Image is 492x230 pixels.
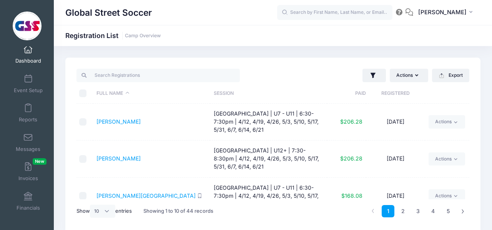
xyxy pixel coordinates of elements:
a: 3 [412,205,424,218]
a: Event Setup [10,70,47,97]
span: $206.28 [340,118,362,125]
h1: Global Street Soccer [65,4,152,22]
label: Show entries [76,205,132,218]
a: Actions [429,189,465,202]
a: Messages [10,129,47,156]
td: [DATE] [366,104,425,141]
a: [PERSON_NAME] [96,118,141,125]
span: $168.08 [341,192,362,199]
a: [PERSON_NAME][GEOGRAPHIC_DATA] [96,192,196,199]
th: Registered: activate to sort column ascending [366,83,425,104]
a: Financials [10,188,47,215]
button: Actions [390,69,428,82]
img: Global Street Soccer [13,12,42,40]
select: Showentries [90,205,115,218]
td: [DATE] [366,178,425,215]
th: Session: activate to sort column ascending [210,83,327,104]
button: Export [432,69,469,82]
span: Messages [16,146,40,152]
span: New [33,158,47,165]
a: Camp Overview [125,33,161,39]
div: Showing 1 to 10 of 44 records [143,202,213,220]
h1: Registration List [65,31,161,40]
span: Financials [17,205,40,211]
i: SMS enabled [197,193,202,198]
button: [PERSON_NAME] [413,4,480,22]
span: Event Setup [14,87,43,94]
a: Dashboard [10,41,47,68]
a: 2 [397,205,409,218]
th: Paid: activate to sort column ascending [327,83,366,104]
a: Reports [10,99,47,126]
span: Reports [19,117,37,123]
span: Dashboard [15,58,41,65]
td: [DATE] [366,141,425,177]
a: 1 [382,205,394,218]
span: Invoices [18,175,38,182]
td: [GEOGRAPHIC_DATA] | U12+ | 7:30-8:30pm | 4/12, 4/19, 4/26, 5/3, 5/10, 5/17, 5/31, 6/7, 6/14, 6/21 [210,141,327,177]
a: 4 [427,205,439,218]
input: Search Registrations [76,69,240,82]
a: Actions [429,152,465,165]
th: Full Name: activate to sort column descending [93,83,210,104]
input: Search by First Name, Last Name, or Email... [277,5,392,20]
a: Actions [429,115,465,128]
a: [PERSON_NAME] [96,155,141,162]
span: [PERSON_NAME] [418,8,467,17]
td: [GEOGRAPHIC_DATA] | U7 - U11 | 6:30-7:30pm | 4/12, 4/19, 4/26, 5/3, 5/10, 5/17, 5/31, 6/7, 6/14, ... [210,178,327,215]
a: InvoicesNew [10,158,47,185]
td: [GEOGRAPHIC_DATA] | U7 - U11 | 6:30-7:30pm | 4/12, 4/19, 4/26, 5/3, 5/10, 5/17, 5/31, 6/7, 6/14, ... [210,104,327,141]
span: $206.28 [340,155,362,162]
a: 5 [442,205,454,218]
